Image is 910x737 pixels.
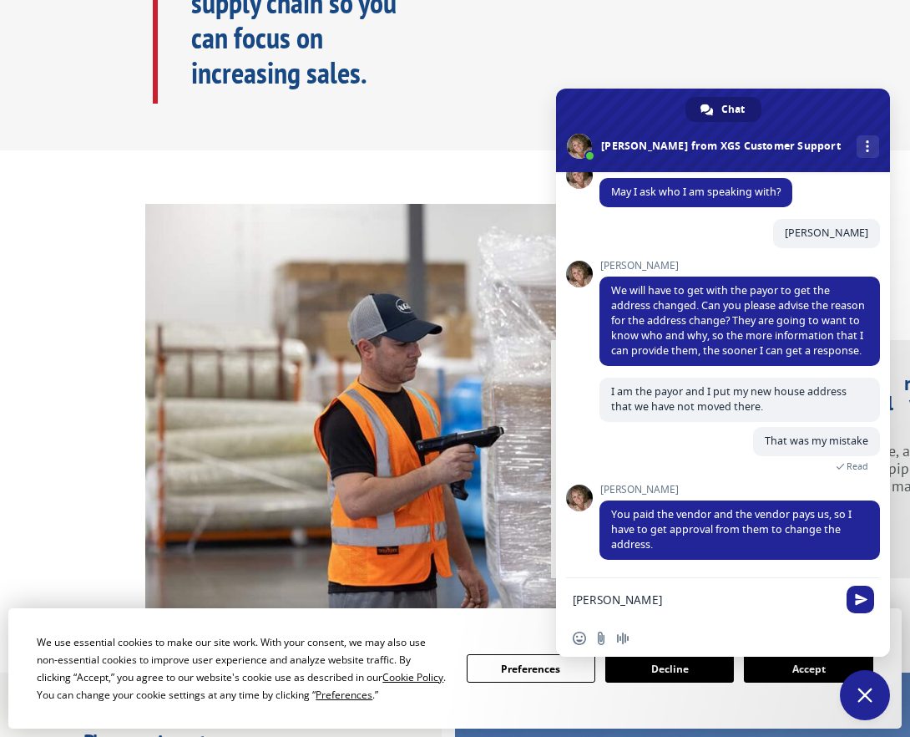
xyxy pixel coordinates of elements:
[847,460,868,472] span: Read
[847,586,874,613] span: Send
[605,654,734,683] button: Decline
[840,670,890,720] a: Close chat
[611,384,847,414] span: I am the payor and I put my new house address that we have not moved there.
[785,226,868,240] span: [PERSON_NAME]
[573,632,586,645] span: Insert an emoji
[145,204,828,659] img: XGS-Photos232
[467,654,595,683] button: Preferences
[721,97,745,122] span: Chat
[382,670,443,684] span: Cookie Policy
[573,578,840,620] textarea: Compose your message...
[316,688,372,702] span: Preferences
[594,632,608,645] span: Send a file
[8,608,902,729] div: Cookie Consent Prompt
[765,434,868,448] span: That was my mistake
[611,283,865,358] span: We will have to get with the payor to get the address changed. Can you please advise the reason f...
[599,484,880,496] span: [PERSON_NAME]
[599,260,880,272] span: [PERSON_NAME]
[37,633,446,704] div: We use essential cookies to make our site work. With your consent, we may also use non-essential ...
[616,632,629,645] span: Audio message
[611,185,781,199] span: May I ask who I am speaking with?
[744,654,872,683] button: Accept
[611,507,852,551] span: You paid the vendor and the vendor pays us, so I have to get approval from them to change the add...
[685,97,761,122] a: Chat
